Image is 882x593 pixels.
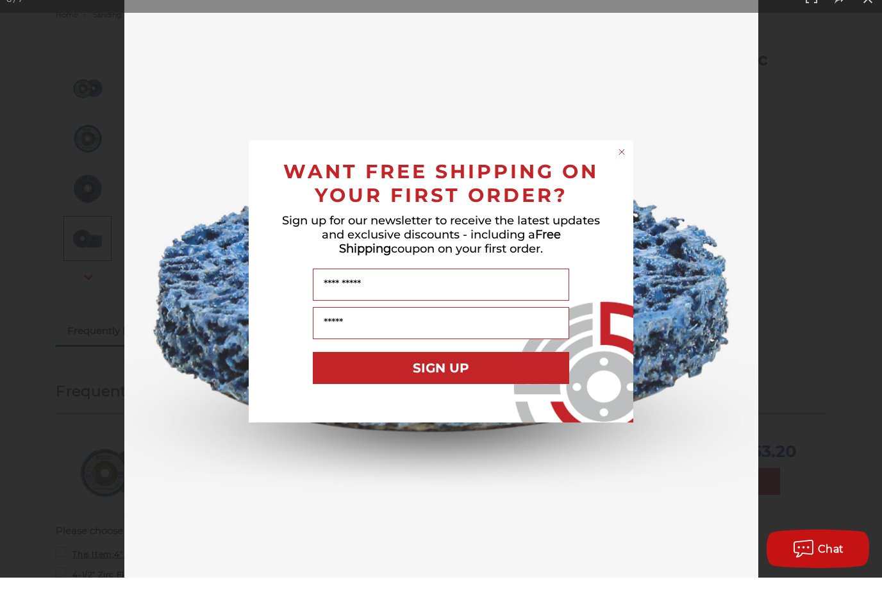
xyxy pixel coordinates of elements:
button: Close dialog [615,161,628,174]
span: WANT FREE SHIPPING ON YOUR FIRST ORDER? [283,175,599,222]
button: Chat [767,545,869,583]
span: Sign up for our newsletter to receive the latest updates and exclusive discounts - including a co... [282,229,600,271]
span: Chat [818,558,844,571]
button: SIGN UP [313,367,569,399]
span: Free Shipping [339,243,561,271]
